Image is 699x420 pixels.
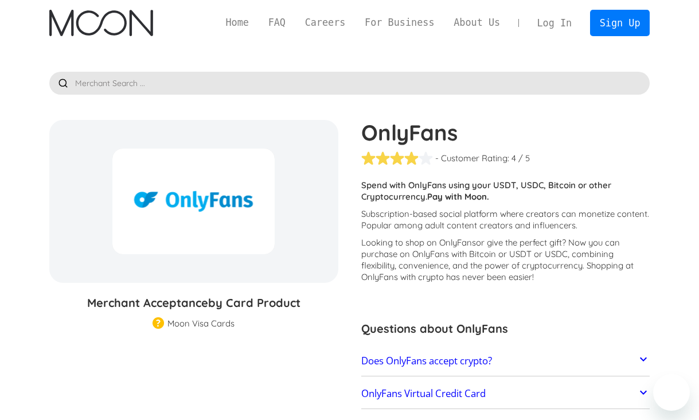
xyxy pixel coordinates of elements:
h2: Does OnlyFans accept crypto? [361,355,492,367]
h1: OnlyFans [361,120,650,145]
a: Does OnlyFans accept crypto? [361,349,650,373]
div: / 5 [518,153,530,164]
div: - Customer Rating: [435,153,509,164]
span: by Card Product [208,295,300,310]
a: FAQ [259,15,295,30]
h3: Merchant Acceptance [49,294,338,312]
div: Moon Visa Cards [167,318,235,329]
h2: OnlyFans Virtual Credit Card [361,388,486,399]
strong: Pay with Moon. [427,191,489,202]
span: or give the perfect gift [476,237,562,248]
a: Sign Up [590,10,650,36]
input: Merchant Search ... [49,72,650,95]
a: OnlyFans Virtual Credit Card [361,382,650,406]
p: Looking to shop on OnlyFans ? Now you can purchase on OnlyFans with Bitcoin or USDT or USDC, comb... [361,237,650,283]
p: Spend with OnlyFans using your USDT, USDC, Bitcoin or other Cryptocurrency. [361,180,650,203]
a: Careers [295,15,355,30]
a: About Us [444,15,510,30]
a: Log In [528,10,581,36]
a: home [49,10,153,36]
p: Subscription-based social platform where creators can monetize content. Popular among adult conte... [361,208,650,231]
iframe: Button to launch messaging window [653,374,690,411]
h3: Questions about OnlyFans [361,320,650,337]
a: Home [216,15,259,30]
a: For Business [355,15,444,30]
img: Moon Logo [49,10,153,36]
div: 4 [511,153,516,164]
